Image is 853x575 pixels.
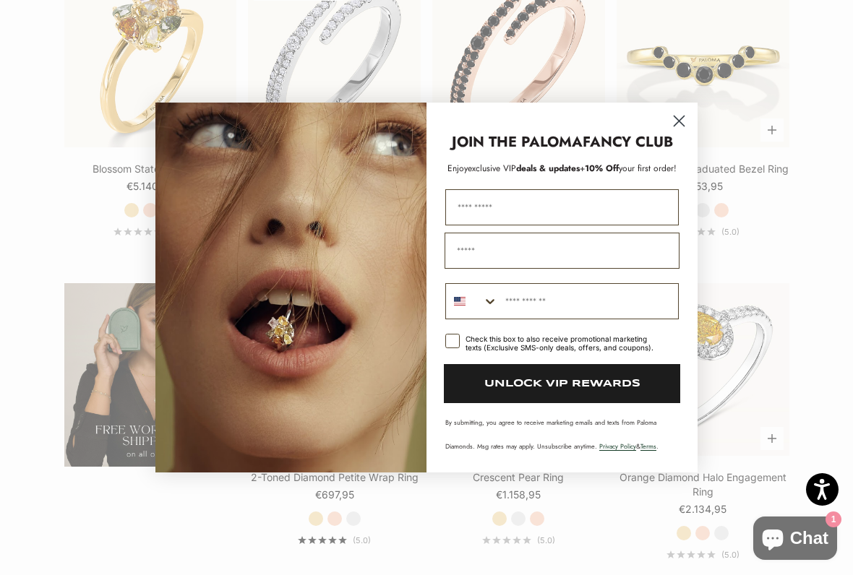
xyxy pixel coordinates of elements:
[498,284,678,319] input: Phone Number
[466,334,661,352] div: Check this box to also receive promotional marketing texts (Exclusive SMS-only deals, offers, and...
[666,108,692,134] button: Close dialog
[155,103,426,472] img: Loading...
[452,131,583,152] strong: JOIN THE PALOMA
[468,162,580,175] span: deals & updates
[454,295,466,307] img: United States
[445,233,680,269] input: Email
[444,364,680,403] button: UNLOCK VIP REWARDS
[445,189,679,225] input: First Name
[583,131,673,152] strong: FANCY CLUB
[599,441,659,451] span: & .
[447,162,468,175] span: Enjoy
[468,162,516,175] span: exclusive VIP
[585,162,619,175] span: 10% Off
[640,441,656,451] a: Terms
[580,162,677,175] span: + your first order!
[446,284,498,319] button: Search Countries
[445,418,679,451] p: By submitting, you agree to receive marketing emails and texts from Paloma Diamonds. Msg rates ma...
[599,441,636,451] a: Privacy Policy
